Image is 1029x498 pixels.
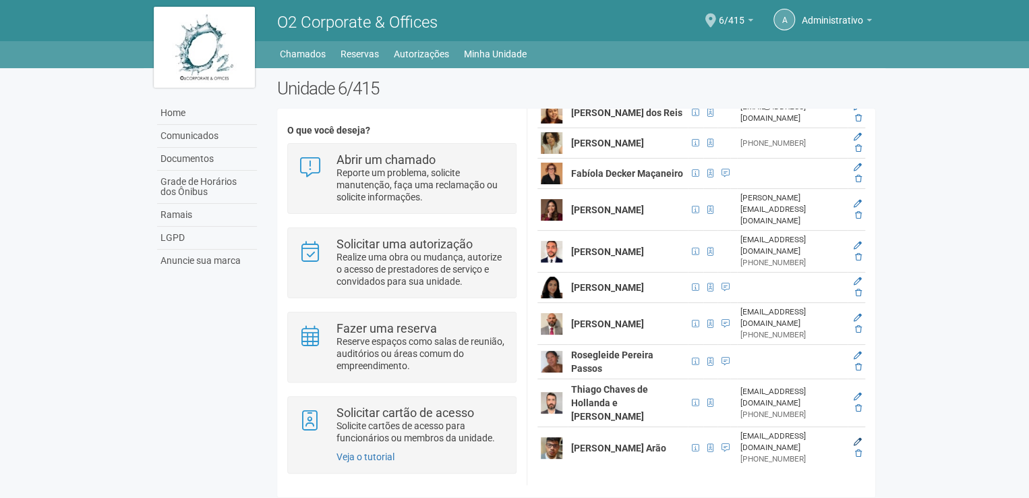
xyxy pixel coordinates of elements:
[394,45,449,63] a: Autorizações
[571,138,644,148] strong: [PERSON_NAME]
[157,148,257,171] a: Documentos
[719,2,744,26] span: 6/415
[298,323,505,372] a: Fazer uma reserva Reserve espaços como salas de reunião, auditórios ou áreas comum do empreendime...
[773,9,795,30] a: A
[571,168,683,179] strong: Fabíola Decker Maçaneiro
[854,163,862,172] a: Editar membro
[541,132,562,154] img: user.png
[280,45,326,63] a: Chamados
[855,325,862,334] a: Excluir membro
[336,406,474,420] strong: Solicitar cartão de acesso
[277,13,438,32] span: O2 Corporate & Offices
[541,102,562,123] img: user.png
[854,241,862,250] a: Editar membro
[740,257,844,269] div: [PHONE_NUMBER]
[298,154,505,203] a: Abrir um chamado Reporte um problema, solicite manutenção, faça uma reclamação ou solicite inform...
[855,404,862,413] a: Excluir membro
[336,451,394,462] a: Veja o tutorial
[855,252,862,262] a: Excluir membro
[719,17,753,28] a: 6/415
[541,437,562,459] img: user.png
[336,321,437,335] strong: Fazer uma reserva
[740,329,844,341] div: [PHONE_NUMBER]
[571,350,653,374] strong: Rosegleide Pereira Passos
[571,246,644,257] strong: [PERSON_NAME]
[336,237,473,251] strong: Solicitar uma autorização
[740,138,844,149] div: [PHONE_NUMBER]
[157,125,257,148] a: Comunicados
[157,250,257,272] a: Anuncie sua marca
[855,288,862,298] a: Excluir membro
[154,7,255,88] img: logo.jpg
[336,251,506,287] p: Realize uma obra ou mudança, autorize o acesso de prestadores de serviço e convidados para sua un...
[298,407,505,444] a: Solicitar cartão de acesso Solicite cartões de acesso para funcionários ou membros da unidade.
[571,107,682,118] strong: [PERSON_NAME] dos Reis
[571,443,666,453] strong: [PERSON_NAME] Arão
[541,392,562,414] img: user.png
[740,234,844,257] div: [EMAIL_ADDRESS][DOMAIN_NAME]
[298,238,505,287] a: Solicitar uma autorização Realize uma obra ou mudança, autorize o acesso de prestadores de serviç...
[541,163,562,184] img: user.png
[287,126,516,136] h4: O que você deseja?
[541,351,562,372] img: user.png
[336,153,436,167] strong: Abrir um chamado
[464,45,527,63] a: Minha Unidade
[157,171,257,204] a: Grade de Horários dos Ônibus
[802,2,863,26] span: Administrativo
[854,199,862,209] a: Editar membro
[854,437,862,447] a: Editar membro
[740,409,844,420] div: [PHONE_NUMBER]
[855,144,862,153] a: Excluir membro
[854,351,862,360] a: Editar membro
[541,199,562,221] img: user.png
[541,313,562,335] img: user.png
[740,192,844,227] div: [PERSON_NAME][EMAIL_ADDRESS][DOMAIN_NAME]
[802,17,872,28] a: Administrativo
[341,45,379,63] a: Reservas
[855,362,862,372] a: Excluir membro
[740,386,844,409] div: [EMAIL_ADDRESS][DOMAIN_NAME]
[336,167,506,203] p: Reporte um problema, solicite manutenção, faça uma reclamação ou solicite informações.
[854,313,862,323] a: Editar membro
[855,174,862,184] a: Excluir membro
[157,204,257,227] a: Ramais
[855,211,862,220] a: Excluir membro
[854,392,862,402] a: Editar membro
[277,78,875,99] h2: Unidade 6/415
[855,449,862,458] a: Excluir membro
[855,113,862,123] a: Excluir membro
[740,101,844,124] div: [EMAIL_ADDRESS][DOMAIN_NAME]
[571,384,648,422] strong: Thiago Chaves de Hollanda e [PERSON_NAME]
[854,277,862,286] a: Editar membro
[740,453,844,465] div: [PHONE_NUMBER]
[541,277,562,298] img: user.png
[157,102,257,125] a: Home
[336,335,506,372] p: Reserve espaços como salas de reunião, auditórios ou áreas comum do empreendimento.
[740,431,844,453] div: [EMAIL_ADDRESS][DOMAIN_NAME]
[571,282,644,293] strong: [PERSON_NAME]
[541,241,562,262] img: user.png
[740,306,844,329] div: [EMAIL_ADDRESS][DOMAIN_NAME]
[854,132,862,142] a: Editar membro
[571,204,644,215] strong: [PERSON_NAME]
[336,420,506,444] p: Solicite cartões de acesso para funcionários ou membros da unidade.
[157,227,257,250] a: LGPD
[571,319,644,329] strong: [PERSON_NAME]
